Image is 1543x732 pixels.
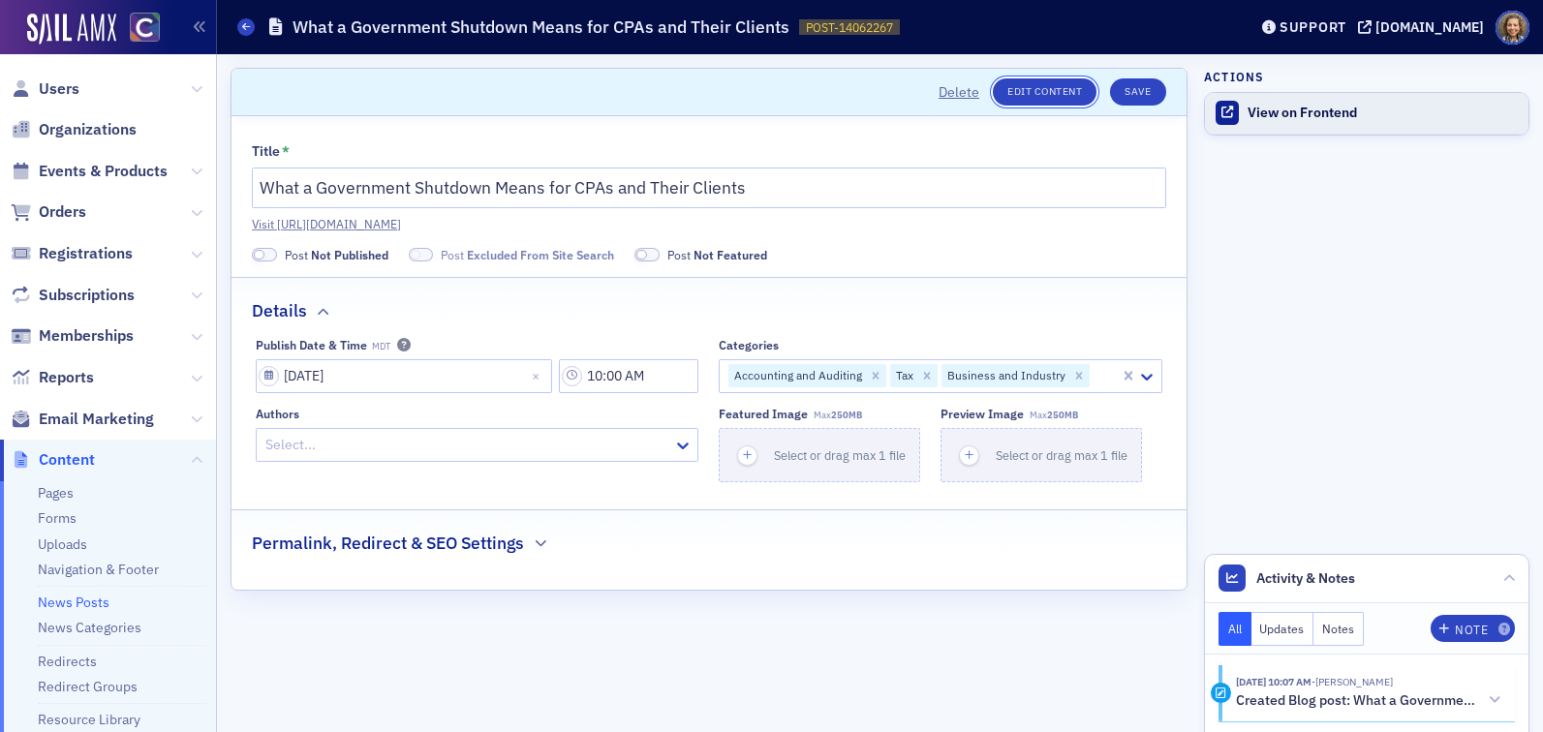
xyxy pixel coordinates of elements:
[27,14,116,45] img: SailAMX
[719,428,920,482] button: Select or drag max 1 file
[11,201,86,223] a: Orders
[1219,612,1251,646] button: All
[409,248,434,262] span: Excluded From Site Search
[559,359,699,393] input: 00:00 AM
[814,409,862,421] span: Max
[634,248,660,262] span: Not Featured
[39,243,133,264] span: Registrations
[252,531,524,556] h2: Permalink, Redirect & SEO Settings
[941,428,1142,482] button: Select or drag max 1 file
[728,364,865,387] div: Accounting and Auditing
[1375,18,1484,36] div: [DOMAIN_NAME]
[916,364,938,387] div: Remove Tax
[11,449,95,471] a: Content
[1204,68,1264,85] h4: Actions
[890,364,916,387] div: Tax
[1047,409,1078,421] span: 250MB
[39,161,168,182] span: Events & Products
[252,298,307,323] h2: Details
[38,678,138,695] a: Redirect Groups
[806,19,893,36] span: POST-14062267
[1358,20,1491,34] button: [DOMAIN_NAME]
[996,447,1127,463] span: Select or drag max 1 file
[1205,93,1528,134] a: View on Frontend
[11,367,94,388] a: Reports
[256,359,552,393] input: MM/DD/YYYY
[293,15,789,39] h1: What a Government Shutdown Means for CPAs and Their Clients
[38,711,140,728] a: Resource Library
[441,246,614,263] span: Post
[11,161,168,182] a: Events & Products
[694,247,767,262] span: Not Featured
[38,619,141,636] a: News Categories
[38,535,87,553] a: Uploads
[1455,625,1488,635] div: Note
[719,407,808,421] div: Featured Image
[116,13,160,46] a: View Homepage
[1280,18,1346,36] div: Support
[1030,409,1078,421] span: Max
[11,119,137,140] a: Organizations
[252,143,280,161] div: Title
[252,215,1166,232] a: Visit [URL][DOMAIN_NAME]
[1211,683,1231,703] div: Activity
[311,247,388,262] span: Not Published
[941,407,1024,421] div: Preview image
[256,407,299,421] div: Authors
[285,246,388,263] span: Post
[1236,690,1501,711] button: Created Blog post: What a Government Shutdown Means for CPAs and Their Clients
[1236,692,1481,710] h5: Created Blog post: What a Government Shutdown Means for CPAs and Their Clients
[39,119,137,140] span: Organizations
[1248,105,1519,122] div: View on Frontend
[1496,11,1529,45] span: Profile
[38,561,159,578] a: Navigation & Footer
[11,285,135,306] a: Subscriptions
[252,248,277,262] span: Not Published
[1110,78,1165,106] button: Save
[774,447,906,463] span: Select or drag max 1 file
[39,78,79,100] span: Users
[1251,612,1314,646] button: Updates
[282,144,290,158] abbr: This field is required
[39,409,154,430] span: Email Marketing
[38,509,77,527] a: Forms
[526,359,552,393] button: Close
[38,484,74,502] a: Pages
[719,338,779,352] div: Categories
[11,325,134,347] a: Memberships
[1256,568,1355,589] span: Activity & Notes
[1431,615,1515,642] button: Note
[39,325,134,347] span: Memberships
[667,246,767,263] span: Post
[38,653,97,670] a: Redirects
[130,13,160,43] img: SailAMX
[1068,364,1090,387] div: Remove Business and Industry
[1236,675,1312,688] time: 10/1/2025 10:07 AM
[256,338,367,352] div: Publish Date & Time
[372,341,390,352] span: MDT
[39,367,94,388] span: Reports
[941,364,1068,387] div: Business and Industry
[39,201,86,223] span: Orders
[11,243,133,264] a: Registrations
[38,594,109,611] a: News Posts
[831,409,862,421] span: 250MB
[39,285,135,306] span: Subscriptions
[865,364,886,387] div: Remove Accounting and Auditing
[1313,612,1364,646] button: Notes
[467,247,614,262] span: Excluded From Site Search
[1312,675,1393,688] span: Lindsay Moore
[939,82,979,103] button: Delete
[39,449,95,471] span: Content
[11,78,79,100] a: Users
[993,78,1096,106] a: Edit Content
[11,409,154,430] a: Email Marketing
